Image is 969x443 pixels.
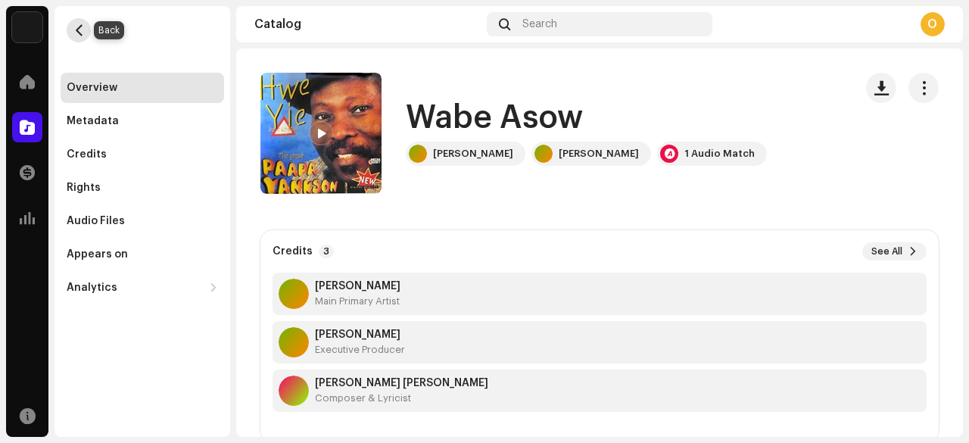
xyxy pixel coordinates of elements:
[67,215,125,227] div: Audio Files
[67,282,117,294] div: Analytics
[315,344,405,356] div: Executive Producer
[67,148,107,161] div: Credits
[559,148,639,160] div: [PERSON_NAME]
[273,245,313,257] strong: Credits
[315,392,488,404] div: Composer & Lyricist
[12,12,42,42] img: 1c16f3de-5afb-4452-805d-3f3454e20b1b
[61,273,224,303] re-m-nav-dropdown: Analytics
[522,18,557,30] span: Search
[684,148,755,160] div: 1 Audio Match
[67,115,119,127] div: Metadata
[67,182,101,194] div: Rights
[315,329,405,341] strong: Paapa Yankson
[871,245,902,257] span: See All
[862,242,927,260] button: See All
[254,18,481,30] div: Catalog
[61,106,224,136] re-m-nav-item: Metadata
[67,82,117,94] div: Overview
[319,245,334,258] p-badge: 3
[433,148,513,160] div: [PERSON_NAME]
[61,239,224,270] re-m-nav-item: Appears on
[61,206,224,236] re-m-nav-item: Audio Files
[67,248,128,260] div: Appears on
[921,12,945,36] div: O
[315,295,400,307] div: Main Primary Artist
[260,73,382,194] img: 10c0aca9-1521-455a-a697-8654ec8ba20d
[315,377,488,389] strong: Benjamin Paapa Kofi Yankson
[315,280,400,292] strong: Paapa Yankson
[61,139,224,170] re-m-nav-item: Credits
[61,73,224,103] re-m-nav-item: Overview
[61,173,224,203] re-m-nav-item: Rights
[406,101,583,136] h1: Wabe Asow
